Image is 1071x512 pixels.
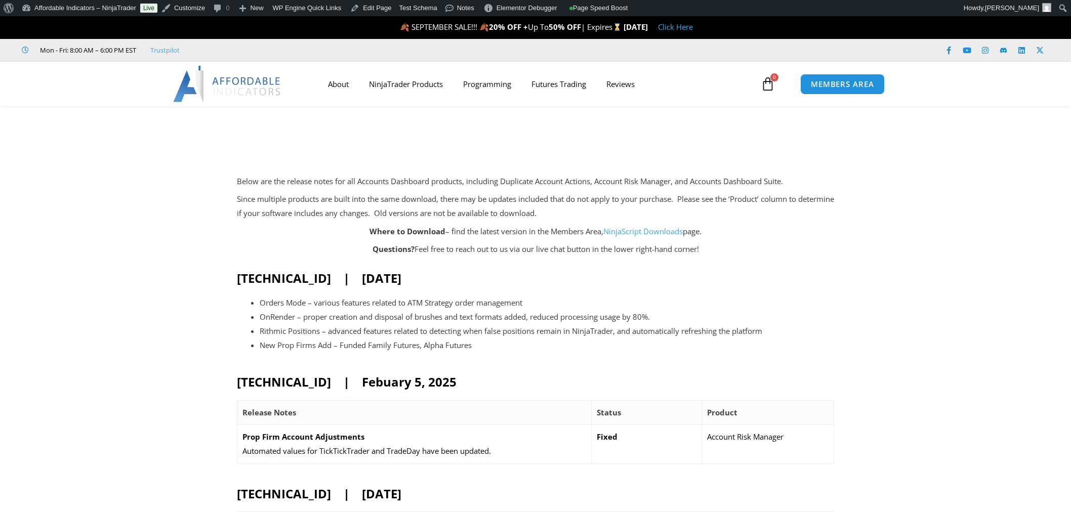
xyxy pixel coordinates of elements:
a: Trustpilot [150,44,180,56]
span: MEMBERS AREA [811,80,874,88]
a: Reviews [596,72,645,96]
strong: Product [707,407,737,417]
p: Account Risk Manager [707,430,829,444]
strong: Questions? [373,244,415,254]
a: 0 [746,69,790,99]
li: Rithmic Positions – advanced features related to detecting when false positions remain in NinjaTr... [260,324,834,338]
strong: [DATE] [624,22,648,32]
span: 0 [770,73,778,81]
img: LogoAI | Affordable Indicators – NinjaTrader [173,66,282,102]
nav: Menu [318,72,758,96]
a: NinjaScript Downloads [603,226,683,236]
strong: 50% OFF [549,22,581,32]
span: Mon - Fri: 8:00 AM – 6:00 PM EST [37,44,136,56]
a: Live [140,4,157,13]
p: Automated values for TickTickTrader and TradeDay have been updated. [242,444,586,458]
a: Click Here [658,22,693,32]
img: ⌛ [613,23,621,31]
strong: Release Notes [242,407,296,417]
p: Since multiple products are built into the same download, there may be updates included that do n... [237,192,834,221]
p: Feel free to reach out to us via our live chat button in the lower right-hand corner! [237,242,834,257]
a: About [318,72,359,96]
li: New Prop Firms Add – Funded Family Futures, Alpha Futures [260,338,834,353]
p: – find the latest version in the Members Area, page. [237,225,834,239]
a: NinjaTrader Products [359,72,453,96]
strong: Status [597,407,621,417]
h2: [TECHNICAL_ID] | [DATE] [237,486,834,501]
a: Programming [453,72,521,96]
h2: [TECHNICAL_ID] | [DATE] [237,270,834,286]
h2: [TECHNICAL_ID] | Febuary 5, 2025 [237,374,834,390]
a: MEMBERS AREA [800,74,885,95]
span: 🍂 SEPTEMBER SALE!!! 🍂 Up To | Expires [400,22,623,32]
p: Below are the release notes for all Accounts Dashboard products, including Duplicate Account Acti... [237,175,834,189]
a: Futures Trading [521,72,596,96]
span: [PERSON_NAME] [985,4,1039,12]
strong: Prop Firm Account Adjustments [242,432,364,442]
li: OnRender – proper creation and disposal of brushes and text formats added, reduced processing usa... [260,310,834,324]
strong: 20% OFF + [489,22,528,32]
strong: Where to Download [369,226,445,236]
li: Orders Mode – various features related to ATM Strategy order management [260,296,834,310]
strong: Fixed [597,432,617,442]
